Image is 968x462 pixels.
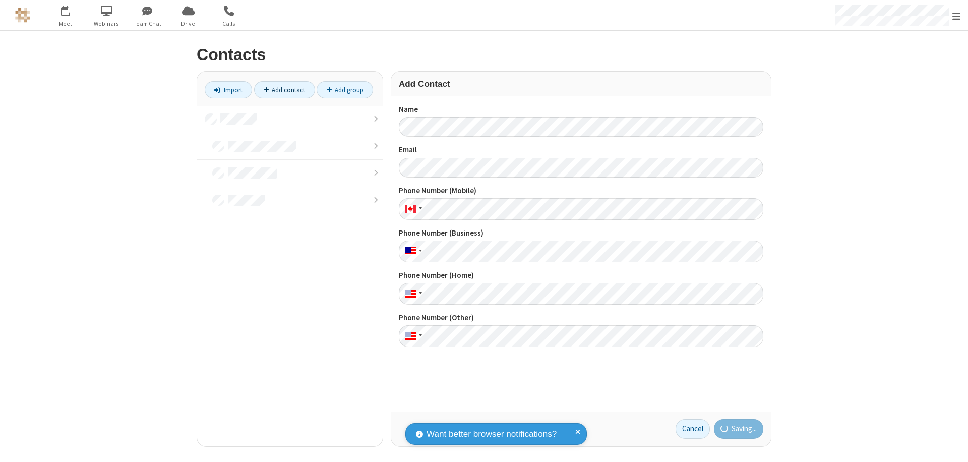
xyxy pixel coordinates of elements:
[88,19,126,28] span: Webinars
[399,79,763,89] h3: Add Contact
[943,436,960,455] iframe: Chat
[676,419,710,439] a: Cancel
[47,19,85,28] span: Meet
[399,144,763,156] label: Email
[197,46,771,64] h2: Contacts
[399,325,425,347] div: United States: + 1
[399,104,763,115] label: Name
[399,227,763,239] label: Phone Number (Business)
[399,270,763,281] label: Phone Number (Home)
[205,81,252,98] a: Import
[210,19,248,28] span: Calls
[169,19,207,28] span: Drive
[399,283,425,305] div: United States: + 1
[129,19,166,28] span: Team Chat
[254,81,315,98] a: Add contact
[732,423,757,435] span: Saving...
[15,8,30,23] img: QA Selenium DO NOT DELETE OR CHANGE
[399,312,763,324] label: Phone Number (Other)
[68,6,75,13] div: 1
[317,81,373,98] a: Add group
[399,185,763,197] label: Phone Number (Mobile)
[427,428,557,441] span: Want better browser notifications?
[714,419,764,439] button: Saving...
[399,241,425,262] div: United States: + 1
[399,198,425,220] div: Canada: + 1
